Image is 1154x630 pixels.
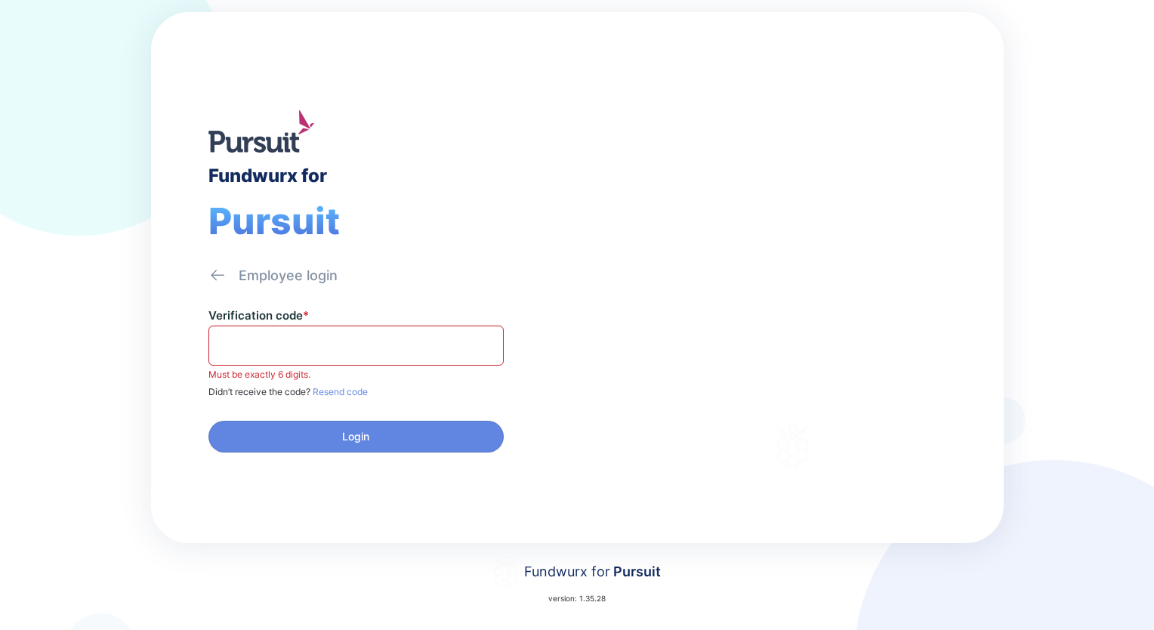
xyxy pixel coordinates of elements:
img: logo.jpg [208,110,314,153]
label: Verification code [208,308,309,323]
div: Welcome to [663,212,782,227]
span: Didn’t receive the code? [208,386,310,397]
p: version: 1.35.28 [548,592,606,604]
div: Fundwurx [663,233,837,269]
div: Employee login [239,267,338,285]
div: Thank you for choosing Fundwurx as your partner in driving positive social impact! [663,300,922,342]
span: Resend code [310,386,368,397]
button: Login [208,421,504,452]
div: Fundwurx for [524,561,661,582]
div: Fundwurx for [208,165,327,187]
span: Must be exactly 6 digits. [208,369,310,380]
span: Login [342,429,369,444]
span: Pursuit [610,564,661,579]
span: Pursuit [208,199,340,243]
